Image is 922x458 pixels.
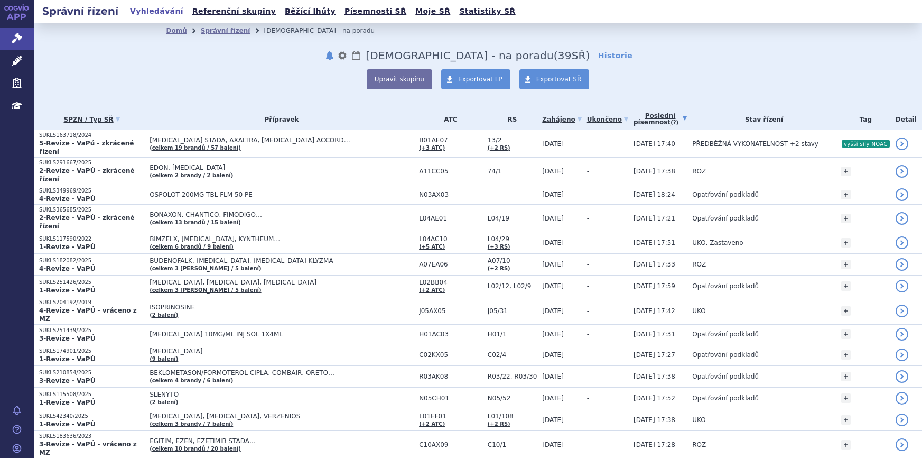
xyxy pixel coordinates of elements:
[488,331,537,338] span: H01/1
[692,282,759,290] span: Opatřování podkladů
[542,373,564,380] span: [DATE]
[587,441,589,448] span: -
[896,305,908,317] a: detail
[150,265,261,271] a: (celkem 3 [PERSON_NAME] / 5 balení)
[542,416,564,424] span: [DATE]
[39,287,95,294] strong: 1-Revize - VaPÚ
[542,140,564,148] span: [DATE]
[150,191,414,198] span: OSPOLOT 200MG TBL FLM 50 PE
[488,351,537,359] span: C02/4
[554,49,590,62] span: ( SŘ)
[39,299,144,306] p: SUKLS204192/2019
[634,307,675,315] span: [DATE] 17:42
[841,281,851,291] a: +
[150,331,414,338] span: [MEDICAL_DATA] 10MG/ML INJ SOL 1X4ML
[150,413,414,420] span: [MEDICAL_DATA], [MEDICAL_DATA], VERZENIOS
[841,393,851,403] a: +
[419,331,482,338] span: H01AC03
[634,261,675,268] span: [DATE] 17:33
[634,191,675,198] span: [DATE] 18:24
[150,356,178,362] a: (9 balení)
[634,395,675,402] span: [DATE] 17:52
[150,164,414,171] span: EDON, [MEDICAL_DATA]
[896,438,908,451] a: detail
[488,136,537,144] span: 13/2
[39,355,95,363] strong: 1-Revize - VaPÚ
[634,331,675,338] span: [DATE] 17:31
[412,4,453,19] a: Moje SŘ
[39,112,144,127] a: SPZN / Typ SŘ
[150,391,414,398] span: SLENYTO
[456,4,518,19] a: Statistiky SŘ
[587,395,589,402] span: -
[519,69,590,89] a: Exportovat SŘ
[542,307,564,315] span: [DATE]
[634,168,675,175] span: [DATE] 17:38
[39,235,144,243] p: SUKLS117590/2022
[458,76,502,83] span: Exportovat LP
[150,145,241,151] a: (celkem 19 brandů / 57 balení)
[896,370,908,383] a: detail
[587,239,589,246] span: -
[587,331,589,338] span: -
[39,335,95,342] strong: 3-Revize - VaPÚ
[39,140,134,155] strong: 5-Revize - VaPú - zkrácené řízení
[542,215,564,222] span: [DATE]
[896,328,908,341] a: detail
[634,215,675,222] span: [DATE] 17:21
[419,235,482,243] span: L04AC10
[39,243,95,251] strong: 1-Revize - VaPÚ
[419,441,482,448] span: C10AX09
[419,136,482,144] span: B01AE07
[39,214,135,230] strong: 2-Revize - VaPÚ - zkrácené řízení
[841,238,851,248] a: +
[488,235,537,243] span: L04/29
[841,372,851,381] a: +
[670,120,678,126] abbr: (?)
[896,258,908,271] a: detail
[337,49,348,62] button: nastavení
[419,421,445,427] a: (+2 ATC)
[150,378,233,383] a: (celkem 4 brandy / 6 balení)
[150,347,414,355] span: [MEDICAL_DATA]
[587,373,589,380] span: -
[841,214,851,223] a: +
[488,168,537,175] span: 74/1
[419,307,482,315] span: J05AX05
[692,395,759,402] span: Opatřování podkladů
[841,260,851,269] a: +
[841,167,851,176] a: +
[598,50,633,61] a: Historie
[836,108,890,130] th: Tag
[542,351,564,359] span: [DATE]
[634,351,675,359] span: [DATE] 17:27
[587,351,589,359] span: -
[34,4,127,19] h2: Správní řízení
[692,239,743,246] span: UKO, Zastaveno
[366,49,553,62] span: Revize - na poradu
[39,347,144,355] p: SUKLS174901/2025
[587,168,589,175] span: -
[634,373,675,380] span: [DATE] 17:38
[842,140,890,148] i: vyšší síly NOAC
[39,167,135,183] strong: 2-Revize - VaPÚ - zkrácené řízení
[542,112,581,127] a: Zahájeno
[419,215,482,222] span: L04AE01
[419,261,482,268] span: A07EA06
[441,69,510,89] a: Exportovat LP
[150,136,414,144] span: [MEDICAL_DATA] STADA, AXALTRA, [MEDICAL_DATA] ACCORD…
[488,265,510,271] a: (+2 RS)
[841,350,851,360] a: +
[692,307,705,315] span: UKO
[150,235,414,243] span: BIMZELX, [MEDICAL_DATA], KYNTHEUM…
[341,4,409,19] a: Písemnosti SŘ
[419,413,482,420] span: L01EF01
[39,265,95,272] strong: 4-Revize - VaPÚ
[687,108,836,130] th: Stav řízení
[542,282,564,290] span: [DATE]
[488,145,510,151] a: (+2 RS)
[39,433,144,440] p: SUKLS183636/2023
[896,280,908,292] a: detail
[419,373,482,380] span: R03AK08
[587,140,589,148] span: -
